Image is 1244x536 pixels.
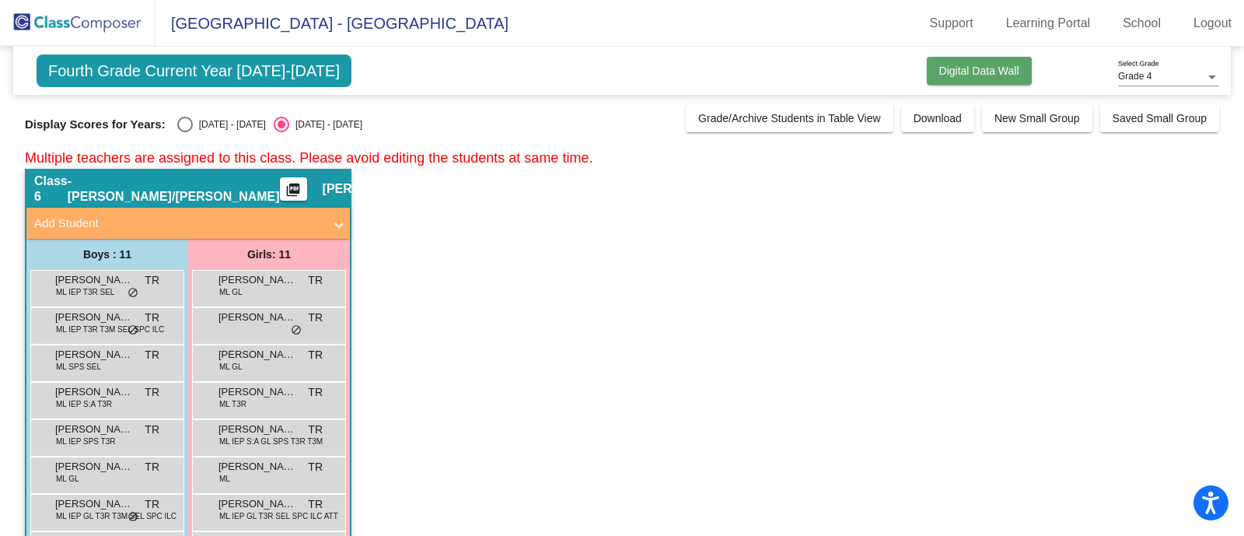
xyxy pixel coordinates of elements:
[219,473,230,485] span: ML
[308,384,323,401] span: TR
[145,459,159,475] span: TR
[26,208,350,239] mat-expansion-panel-header: Add Student
[155,11,508,36] span: [GEOGRAPHIC_DATA] - [GEOGRAPHIC_DATA]
[1110,11,1173,36] a: School
[308,422,323,438] span: TR
[219,286,243,298] span: ML GL
[145,347,159,363] span: TR
[219,510,338,522] span: ML IEP GL T3R SEL SPC ILC ATT
[686,104,893,132] button: Grade/Archive Students in Table View
[56,436,116,447] span: ML IEP SPS T3R
[1118,71,1151,82] span: Grade 4
[37,54,351,87] span: Fourth Grade Current Year [DATE]-[DATE]
[308,310,323,326] span: TR
[56,473,79,485] span: ML GL
[34,173,68,205] span: Class 6
[25,150,592,166] span: Multiple teachers are assigned to this class. Please avoid editing the students at same time.
[284,182,302,204] mat-icon: picture_as_pdf
[982,104,1092,132] button: New Small Group
[939,65,1019,77] span: Digital Data Wall
[219,398,246,410] span: ML T3R
[218,496,296,512] span: [PERSON_NAME]
[1100,104,1219,132] button: Saved Small Group
[55,459,133,475] span: [PERSON_NAME]
[927,57,1032,85] button: Digital Data Wall
[218,459,296,475] span: [PERSON_NAME]
[218,422,296,437] span: [PERSON_NAME]
[308,272,323,289] span: TR
[56,510,176,522] span: ML IEP GL T3R T3M SEL SPC ILC
[698,112,881,124] span: Grade/Archive Students in Table View
[25,117,166,131] span: Display Scores for Years:
[34,215,323,233] mat-panel-title: Add Student
[1181,11,1244,36] a: Logout
[55,310,133,325] span: [PERSON_NAME]
[308,496,323,513] span: TR
[55,384,133,400] span: [PERSON_NAME]
[1113,112,1207,124] span: Saved Small Group
[145,310,159,326] span: TR
[308,459,323,475] span: TR
[917,11,986,36] a: Support
[308,347,323,363] span: TR
[56,286,114,298] span: ML IEP T3R SEL
[219,436,323,447] span: ML IEP S:A GL SPS T3R T3M
[218,347,296,363] span: [PERSON_NAME] Diego-[PERSON_NAME]
[219,361,243,373] span: ML GL
[128,324,138,337] span: do_not_disturb_alt
[128,287,138,300] span: do_not_disturb_alt
[55,272,133,288] span: [PERSON_NAME]
[901,104,974,132] button: Download
[193,117,266,131] div: [DATE] - [DATE]
[218,384,296,400] span: [PERSON_NAME] [PERSON_NAME]
[55,347,133,363] span: [PERSON_NAME]
[177,117,362,132] mat-radio-group: Select an option
[145,272,159,289] span: TR
[55,422,133,437] span: [PERSON_NAME]
[145,422,159,438] span: TR
[55,496,133,512] span: [PERSON_NAME]
[56,324,164,335] span: ML IEP T3R T3M SEL SPC ILC
[289,117,362,131] div: [DATE] - [DATE]
[291,324,302,337] span: do_not_disturb_alt
[218,310,296,325] span: [PERSON_NAME]
[914,112,962,124] span: Download
[56,398,112,410] span: ML IEP S:A T3R
[323,181,427,197] span: [PERSON_NAME]
[994,112,1080,124] span: New Small Group
[128,511,138,524] span: do_not_disturb_alt
[56,361,101,373] span: ML SPS SEL
[994,11,1103,36] a: Learning Portal
[188,239,350,270] div: Girls: 11
[280,177,307,201] button: Print Students Details
[145,384,159,401] span: TR
[68,173,280,205] span: - [PERSON_NAME]/[PERSON_NAME]
[218,272,296,288] span: [PERSON_NAME]
[26,239,188,270] div: Boys : 11
[145,496,159,513] span: TR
